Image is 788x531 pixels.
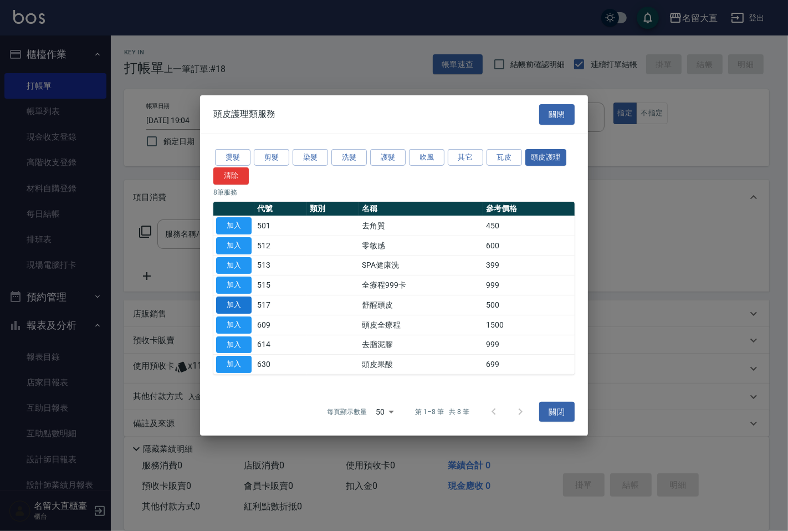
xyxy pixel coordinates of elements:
[215,149,250,166] button: 燙髮
[483,216,575,236] td: 450
[254,216,307,236] td: 501
[216,257,252,274] button: 加入
[483,315,575,335] td: 1500
[483,236,575,256] td: 600
[483,275,575,295] td: 999
[216,297,252,314] button: 加入
[254,202,307,216] th: 代號
[483,256,575,275] td: 399
[483,335,575,355] td: 999
[416,407,469,417] p: 第 1–8 筆 共 8 筆
[539,104,575,125] button: 關閉
[216,336,252,353] button: 加入
[213,187,575,197] p: 8 筆服務
[216,316,252,334] button: 加入
[370,149,406,166] button: 護髮
[254,295,307,315] td: 517
[371,397,398,427] div: 50
[254,149,289,166] button: 剪髮
[359,202,483,216] th: 名稱
[331,149,367,166] button: 洗髮
[254,335,307,355] td: 614
[254,355,307,375] td: 630
[213,109,275,120] span: 頭皮護理類服務
[359,236,483,256] td: 零敏感
[483,295,575,315] td: 500
[539,402,575,422] button: 關閉
[525,149,566,166] button: 頭皮護理
[213,167,249,185] button: 清除
[327,407,367,417] p: 每頁顯示數量
[216,217,252,234] button: 加入
[254,236,307,256] td: 512
[359,216,483,236] td: 去角質
[448,149,483,166] button: 其它
[483,202,575,216] th: 參考價格
[216,277,252,294] button: 加入
[359,295,483,315] td: 舒醒頭皮
[293,149,328,166] button: 染髮
[359,275,483,295] td: 全療程999卡
[254,256,307,275] td: 513
[216,356,252,373] button: 加入
[359,256,483,275] td: SPA健康洗
[483,355,575,375] td: 699
[307,202,360,216] th: 類別
[254,275,307,295] td: 515
[359,355,483,375] td: 頭皮果酸
[359,315,483,335] td: 頭皮全療程
[216,237,252,254] button: 加入
[487,149,522,166] button: 瓦皮
[359,335,483,355] td: 去脂泥膠
[409,149,444,166] button: 吹風
[254,315,307,335] td: 609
